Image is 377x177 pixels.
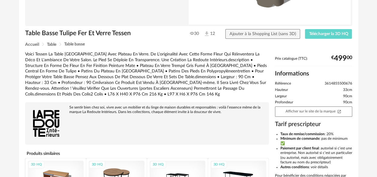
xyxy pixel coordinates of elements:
span: Télécharger la 3D HQ [309,32,348,36]
div: Breadcrumb [25,42,352,47]
li: : 20% [280,132,352,137]
span: 3614855500676 [325,81,352,86]
span: Table [47,42,56,47]
h3: Tarif prescripteur [275,120,352,128]
b: Paiement par client final [280,146,319,150]
h4: Produits similaires [25,149,269,158]
button: Télécharger la 3D HQ [305,29,352,39]
div: 3D HQ [150,161,166,169]
b: Taux de remise/commission [280,132,325,136]
div: 3D HQ [89,161,105,169]
div: Se sentir bien chez soi, vivre avec un mobilier et du linge de maison durables et responsables : ... [28,105,266,114]
span: Largeur [275,94,287,99]
span: Hauteur [275,88,288,92]
button: Ajouter à la Shopping List (sans 3D) [225,29,300,39]
span: Accueil [25,42,39,47]
b: Minimum de commande [280,137,319,140]
img: brand logo [28,105,64,142]
span: 30 [190,31,199,36]
span: Profondeur [275,100,293,105]
div: Prix catalogue (TTC): [275,56,352,66]
li: : pas de minimum ✅ [280,136,352,146]
div: 3D HQ [28,161,45,169]
li: : voir détails [280,165,352,170]
a: Afficher sur le site de la marqueOpen In New icon [275,106,352,117]
img: Téléchargements [203,31,210,37]
div: Voici Tessen La Table [GEOGRAPHIC_DATA] Avec Plateau En Verre. De L'originalité Avec Cette Forme ... [25,52,269,97]
span: 12 [203,31,215,37]
span: Open In New icon [337,109,341,113]
div: € 00 [331,56,352,61]
h1: Table Basse Tulipe Fer Et Verre Tessen [25,29,158,37]
span: 499 [334,56,347,61]
span: 33cm [343,88,352,92]
span: 90cm [343,94,352,99]
h2: Informations [275,70,352,78]
b: Autres conditions [280,165,309,169]
span: Table basse [64,42,85,46]
div: 3D HQ [211,161,227,169]
span: 90cm [343,100,352,105]
li: : autorisé si c’est une entreprise. Non autorisé si c’est un particulier (ou autorisé, mais avec ... [280,146,352,165]
span: Référence [275,81,291,86]
span: Ajouter à la Shopping List (sans 3D) [230,32,296,36]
